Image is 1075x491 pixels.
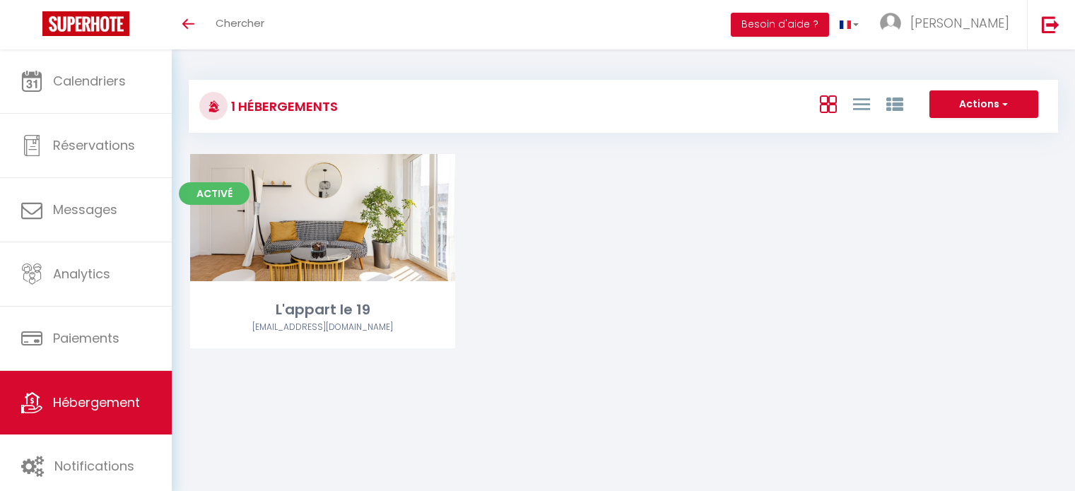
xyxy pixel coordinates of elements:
h3: 1 Hébergements [228,90,338,122]
img: ... [880,13,901,34]
span: Activé [179,182,249,205]
button: Actions [929,90,1038,119]
span: Analytics [53,265,110,283]
img: Super Booking [42,11,129,36]
span: Calendriers [53,72,126,90]
a: Vue par Groupe [886,92,903,115]
span: Réservations [53,136,135,154]
span: Chercher [216,16,264,30]
span: [PERSON_NAME] [910,14,1009,32]
span: Messages [53,201,117,218]
span: Paiements [53,329,119,347]
div: Airbnb [190,321,455,334]
a: Vue en Box [820,92,837,115]
span: Hébergement [53,394,140,411]
button: Besoin d'aide ? [731,13,829,37]
div: L'appart le 19 [190,299,455,321]
span: Notifications [54,457,134,475]
a: Vue en Liste [853,92,870,115]
img: logout [1042,16,1059,33]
